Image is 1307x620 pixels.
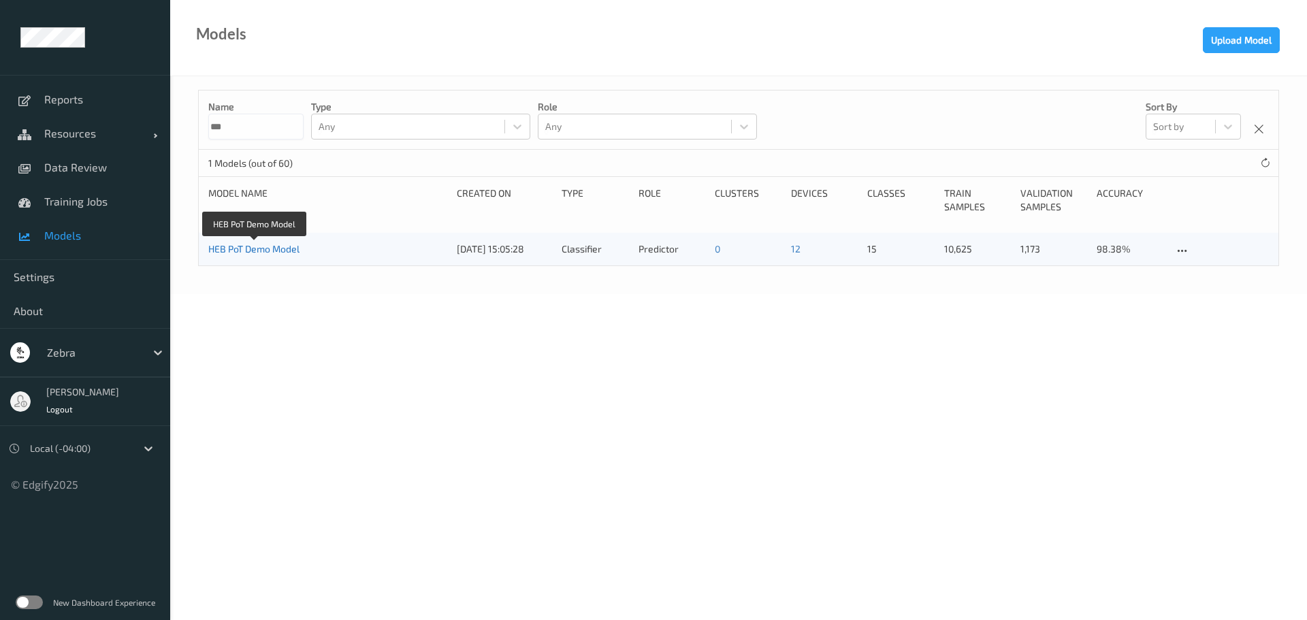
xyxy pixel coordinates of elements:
[944,242,1011,256] p: 10,625
[208,157,310,170] p: 1 Models (out of 60)
[1203,27,1280,53] button: Upload Model
[867,186,934,214] div: Classes
[538,100,757,114] p: Role
[208,100,304,114] p: Name
[562,242,628,256] div: Classifier
[1146,100,1241,114] p: Sort by
[944,186,1011,214] div: Train Samples
[457,242,552,256] div: [DATE] 15:05:28
[1097,242,1163,256] p: 98.38%
[311,100,530,114] p: Type
[639,242,705,256] div: Predictor
[867,242,934,256] p: 15
[208,186,447,214] div: Model Name
[196,27,246,41] div: Models
[1097,186,1163,214] div: Accuracy
[791,186,858,214] div: devices
[208,243,300,255] a: HEB PoT Demo Model
[457,186,552,214] div: Created On
[715,186,781,214] div: clusters
[791,243,801,255] a: 12
[562,186,628,214] div: Type
[715,243,720,255] a: 0
[1020,242,1087,256] p: 1,173
[639,186,705,214] div: Role
[1020,186,1087,214] div: Validation Samples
